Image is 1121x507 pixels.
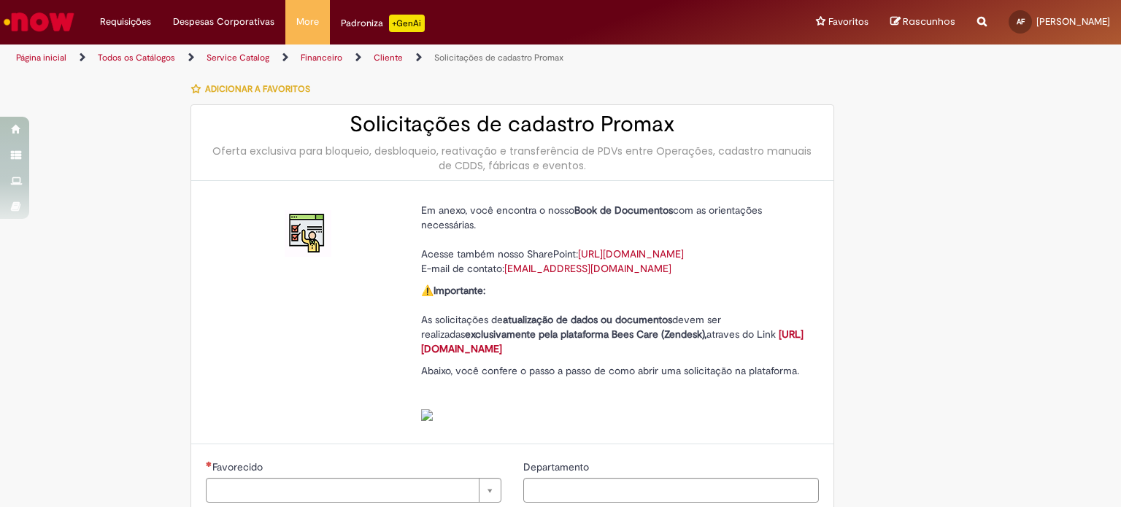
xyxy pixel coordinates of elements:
[296,15,319,29] span: More
[212,460,266,473] span: Necessários - Favorecido
[1,7,77,36] img: ServiceNow
[434,284,485,297] strong: Importante:
[206,478,501,503] a: Limpar campo Favorecido
[100,15,151,29] span: Requisições
[578,247,684,260] a: [URL][DOMAIN_NAME]
[465,328,706,341] strong: exclusivamente pela plataforma Bees Care (Zendesk),
[205,83,310,95] span: Adicionar a Favoritos
[903,15,955,28] span: Rascunhos
[190,74,318,104] button: Adicionar a Favoritos
[173,15,274,29] span: Despesas Corporativas
[503,313,672,326] strong: atualização de dados ou documentos
[1036,15,1110,28] span: [PERSON_NAME]
[207,52,269,63] a: Service Catalog
[16,52,66,63] a: Página inicial
[421,409,433,421] img: sys_attachment.do
[98,52,175,63] a: Todos os Catálogos
[285,210,331,257] img: Solicitações de cadastro Promax
[421,203,808,276] p: Em anexo, você encontra o nosso com as orientações necessárias. Acesse também nosso SharePoint: E...
[523,478,819,503] input: Departamento
[523,460,592,473] span: Departamento
[828,15,868,29] span: Favoritos
[301,52,342,63] a: Financeiro
[374,52,403,63] a: Cliente
[206,144,819,173] div: Oferta exclusiva para bloqueio, desbloqueio, reativação e transferência de PDVs entre Operações, ...
[421,283,808,356] p: ⚠️ As solicitações de devem ser realizadas atraves do Link
[341,15,425,32] div: Padroniza
[421,328,804,355] a: [URL][DOMAIN_NAME]
[206,112,819,136] h2: Solicitações de cadastro Promax
[206,461,212,467] span: Necessários
[1017,17,1025,26] span: AF
[11,44,736,71] ul: Trilhas de página
[890,15,955,29] a: Rascunhos
[504,262,671,275] a: [EMAIL_ADDRESS][DOMAIN_NAME]
[389,15,425,32] p: +GenAi
[574,204,673,217] strong: Book de Documentos
[421,363,808,422] p: Abaixo, você confere o passo a passo de como abrir uma solicitação na plataforma.
[434,52,563,63] a: Solicitações de cadastro Promax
